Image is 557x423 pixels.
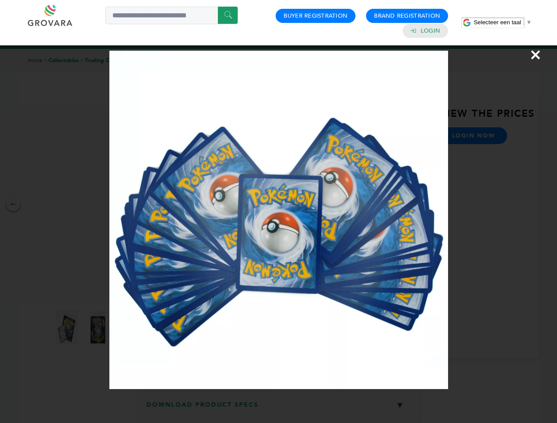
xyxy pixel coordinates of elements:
[374,12,440,20] a: Brand Registration
[530,42,542,67] span: ×
[523,19,524,26] span: ​
[474,19,521,26] span: Selecteer een taal
[284,12,348,20] a: Buyer Registration
[105,7,238,24] input: Search a product or brand...
[421,27,440,35] a: Login
[474,19,532,26] a: Selecteer een taal​
[109,51,448,389] img: Image Preview
[526,19,532,26] span: ▼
